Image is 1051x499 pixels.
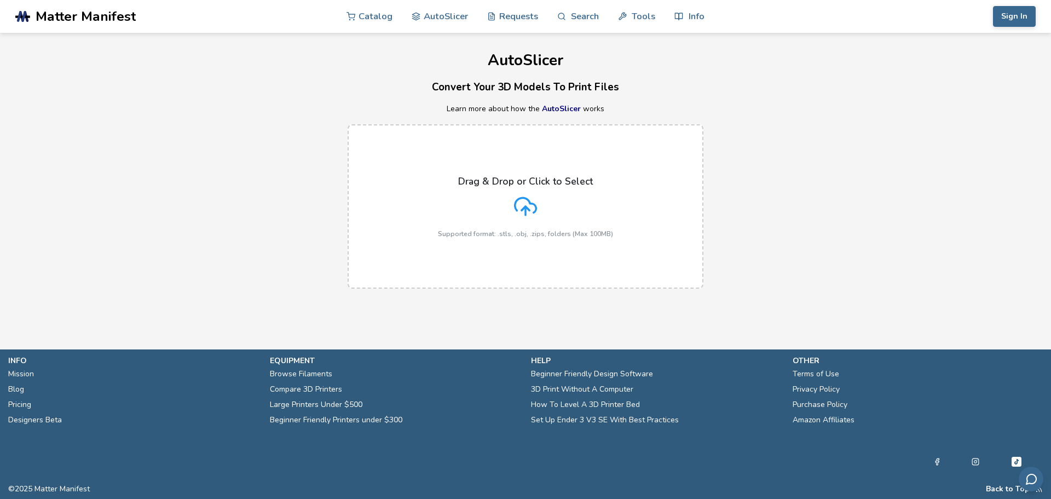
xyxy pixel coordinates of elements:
a: Beginner Friendly Design Software [531,366,653,382]
a: RSS Feed [1035,485,1043,494]
a: Compare 3D Printers [270,382,342,397]
a: Beginner Friendly Printers under $300 [270,412,402,428]
a: Facebook [933,455,941,468]
a: Terms of Use [793,366,839,382]
span: © 2025 Matter Manifest [8,485,90,494]
p: Drag & Drop or Click to Select [458,176,593,187]
a: 3D Print Without A Computer [531,382,633,397]
button: Send feedback via email [1019,467,1043,491]
a: Amazon Affiliates [793,412,854,428]
p: help [531,355,782,366]
span: Matter Manifest [36,9,136,24]
button: Back to Top [986,485,1030,494]
a: AutoSlicer [542,104,581,114]
a: Designers Beta [8,412,62,428]
a: Tiktok [1010,455,1023,468]
a: Purchase Policy [793,397,847,412]
a: Pricing [8,397,31,412]
button: Sign In [993,6,1036,27]
a: Large Printers Under $500 [270,397,362,412]
a: Mission [8,366,34,382]
a: Set Up Ender 3 V3 SE With Best Practices [531,412,679,428]
p: Supported format: .stls, .obj, .zips, folders (Max 100MB) [438,230,613,238]
a: Browse Filaments [270,366,332,382]
p: other [793,355,1043,366]
p: info [8,355,259,366]
a: Instagram [972,455,979,468]
a: Blog [8,382,24,397]
a: How To Level A 3D Printer Bed [531,397,640,412]
a: Privacy Policy [793,382,840,397]
p: equipment [270,355,521,366]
